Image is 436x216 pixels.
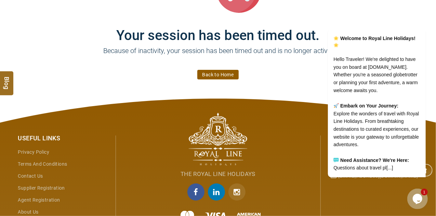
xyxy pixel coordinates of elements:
[181,170,255,177] span: The Royal Line Holidays
[228,183,249,201] a: Instagram
[13,14,423,43] h1: Your session has been timed out.
[13,46,423,66] p: Because of inactivity, your session has been timed out and is no longer active.
[2,77,11,82] span: Blog
[407,189,429,209] iframe: chat widget
[18,134,110,143] div: Useful Links
[189,113,247,166] img: The Royal Line Holidays
[18,149,50,155] a: Privacy Policy
[18,161,67,167] a: Terms and Conditions
[18,209,39,215] a: About Us
[208,183,228,201] a: linkedin
[187,183,208,201] a: facebook
[197,70,239,79] a: Back to Home
[18,185,65,191] a: Supplier Registration
[18,197,60,203] a: Agent Registration
[18,173,43,179] a: Contact Us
